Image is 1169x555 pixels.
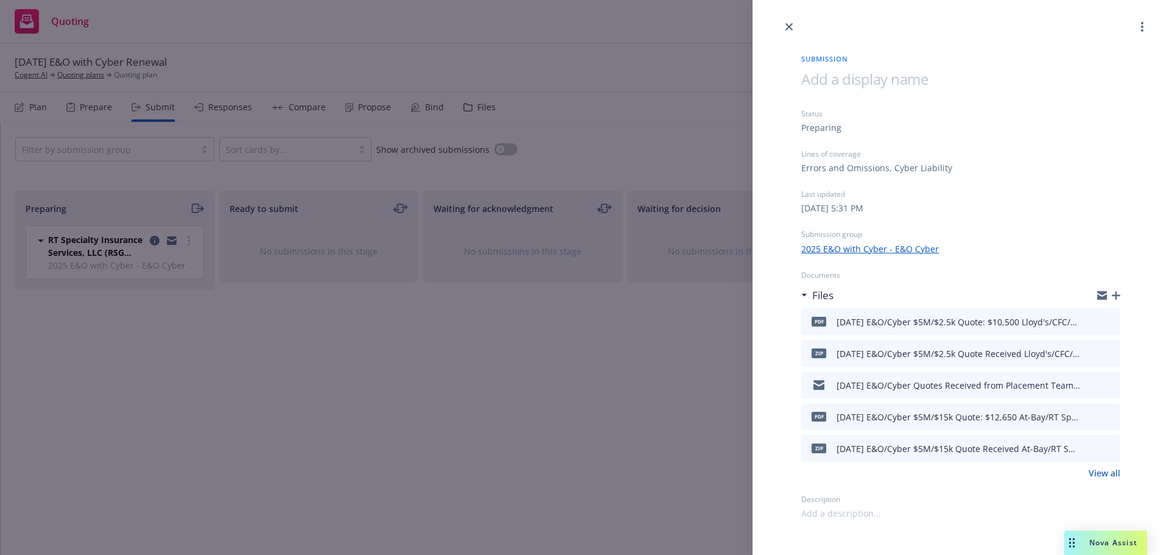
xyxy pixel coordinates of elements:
[801,161,952,174] div: Errors and Omissions, Cyber Liability
[812,412,826,421] span: pdf
[782,19,796,34] a: close
[801,202,863,214] div: [DATE] 5:31 PM
[812,348,826,358] span: zip
[837,411,1080,423] div: [DATE] E&O/Cyber $5M/$15k Quote: $12,650 At-Bay/RT Specialty.pdf
[1104,314,1115,329] button: preview file
[837,379,1080,392] div: [DATE] E&O/Cyber Quotes Received from Placement Team.msg
[801,108,1120,119] div: Status
[812,444,826,453] span: zip
[801,494,1120,504] div: Description
[837,442,1080,455] div: [DATE] E&O/Cyber $5M/$15k Quote Received At-Bay/RT Specialty .zip
[1104,346,1115,361] button: preview file
[1104,378,1115,392] button: preview file
[1085,409,1095,424] button: download file
[1089,467,1120,479] a: View all
[801,288,834,303] div: Files
[837,347,1080,360] div: [DATE] E&O/Cyber $5M/$2.5k Quote Received Lloyd's/CFC/RT Specialty .zip
[812,317,826,326] span: pdf
[837,316,1080,328] div: [DATE] E&O/Cyber $5M/$2.5k Quote: $10,500 Lloyd's/CFC/RT Specialty .pdf
[1064,531,1079,555] div: Drag to move
[801,121,841,134] div: Preparing
[1089,537,1137,548] span: Nova Assist
[1104,441,1115,456] button: preview file
[1085,346,1095,361] button: download file
[801,242,939,255] a: 2025 E&O with Cyber - E&O Cyber
[1085,378,1095,392] button: download file
[801,149,1120,159] div: Lines of coverage
[801,229,1120,239] div: Submission group
[812,288,834,303] h3: Files
[1104,409,1115,424] button: preview file
[801,54,1120,64] span: Submission
[1085,441,1095,456] button: download file
[1085,314,1095,329] button: download file
[1064,531,1147,555] button: Nova Assist
[1135,19,1150,34] a: more
[801,189,1120,199] div: Last updated
[801,270,1120,280] div: Documents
